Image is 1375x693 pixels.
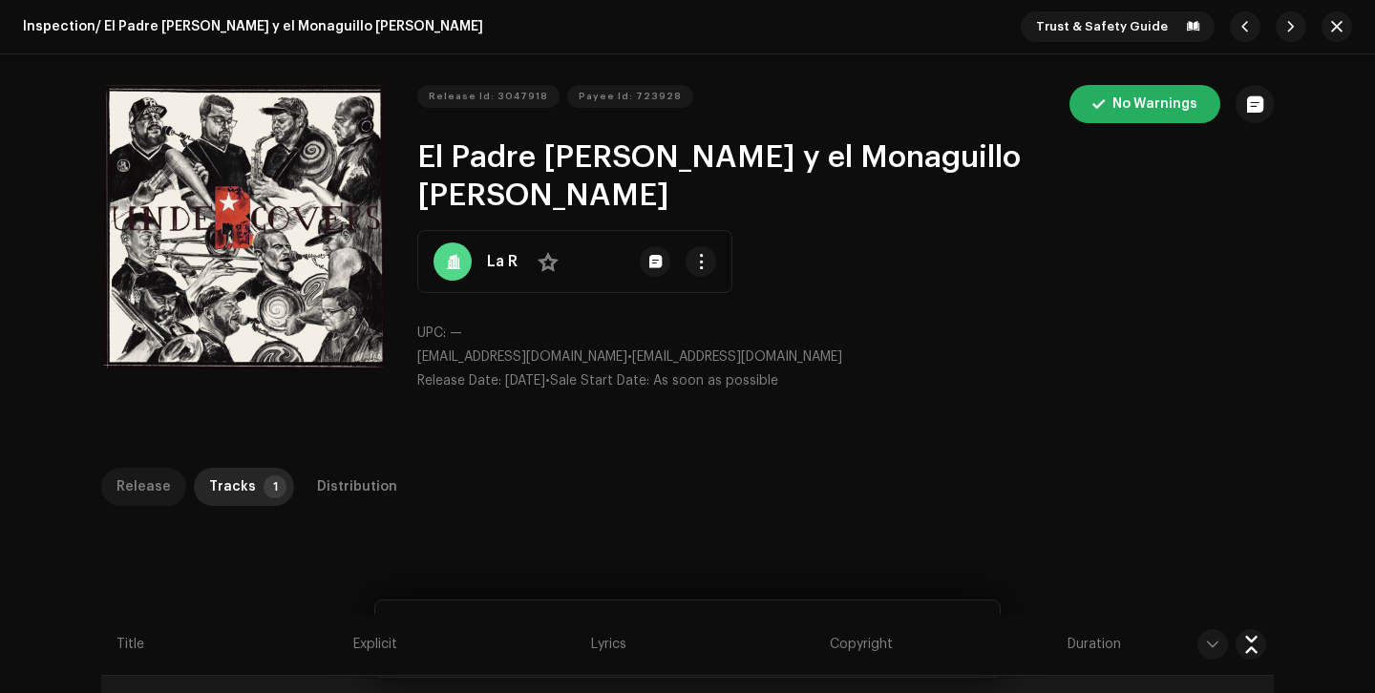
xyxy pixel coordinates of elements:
span: As soon as possible [653,374,778,388]
span: Copyright [830,635,893,654]
span: Explicit [353,635,397,654]
span: — [450,326,462,340]
strong: La R [487,250,518,273]
span: UPC: [417,326,446,340]
div: Distribution [317,468,397,506]
h2: El Padre [PERSON_NAME] y el Monaguillo [PERSON_NAME] [417,138,1274,215]
span: Lyrics [591,635,626,654]
button: Payee Id: 723928 [567,85,693,108]
span: [EMAIL_ADDRESS][DOMAIN_NAME] [632,350,842,364]
span: [DATE] [505,374,545,388]
span: Release Date: [417,374,501,388]
span: Sale Start Date: [550,374,649,388]
span: [EMAIL_ADDRESS][DOMAIN_NAME] [417,350,627,364]
span: Duration [1068,635,1121,654]
button: Release Id: 3047918 [417,85,560,108]
span: Payee Id: 723928 [579,77,682,115]
span: Release Id: 3047918 [429,77,548,115]
span: • [417,374,550,388]
p: • [417,347,1274,367]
